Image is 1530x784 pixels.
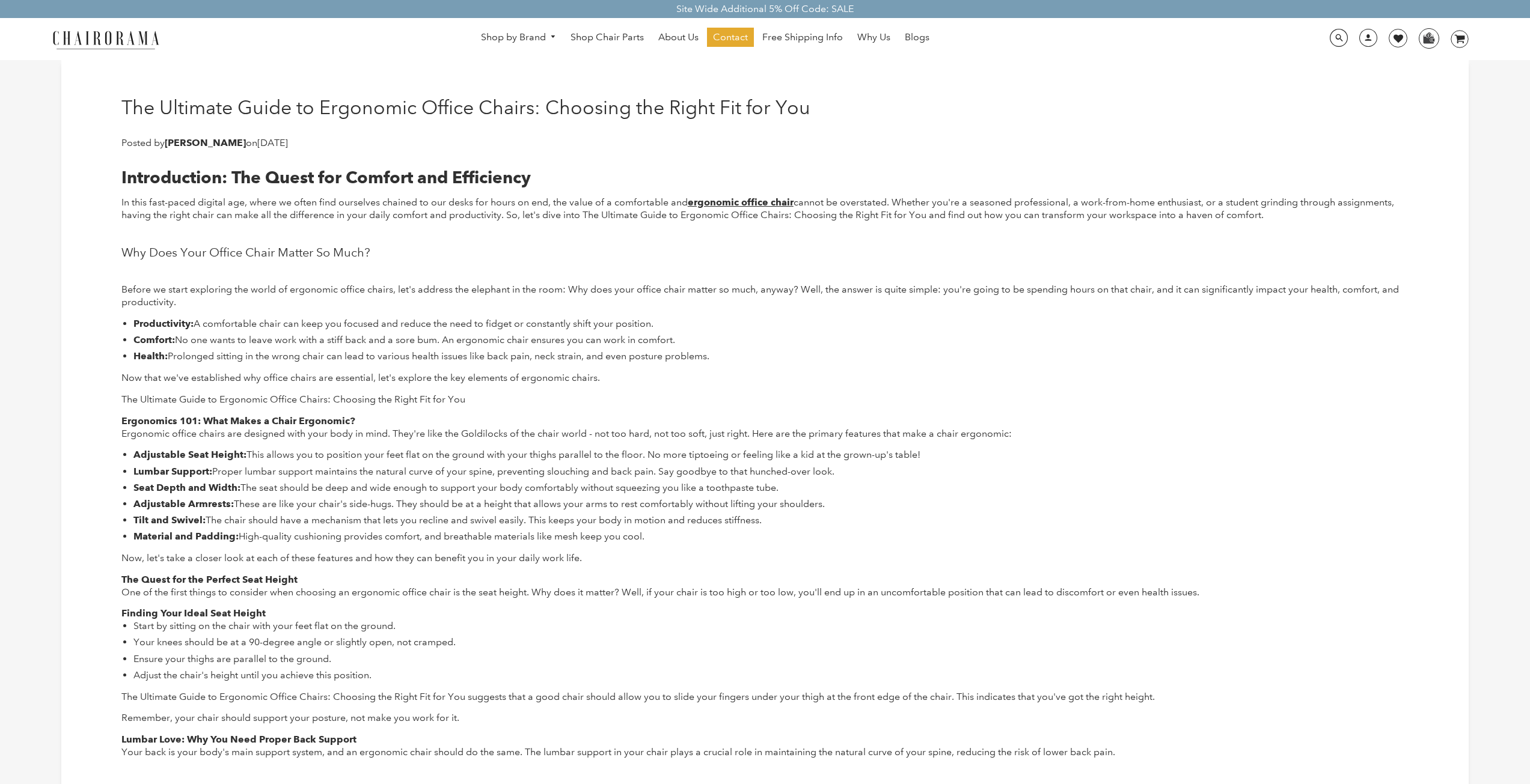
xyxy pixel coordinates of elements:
[658,31,699,44] span: About Us
[121,428,1012,439] span: Ergonomic office chairs are designed with your body in mind. They're like the Goldilocks of the c...
[133,498,234,509] strong: Adjustable Armrests:
[133,350,168,362] strong: Health:
[565,28,650,47] a: Shop Chair Parts
[133,514,762,526] span: The chair should have a mechanism that lets you recline and swivel easily. This keeps your body i...
[688,196,794,208] a: ergonomic office chair
[121,552,582,564] span: Now, let's take a closer look at each of these features and how they can benefit you in your dail...
[121,196,1394,220] span: cannot be overstated. Whether you're a seasoned professional, a work-from-home enthusiast, or a s...
[133,482,240,493] strong: Seat Depth and Width:
[133,514,206,526] strong: Tilt and Swivel:
[133,620,396,631] span: Start by sitting on the chair with your feet flat on the ground.
[133,482,779,493] span: The seat should be deep and wide enough to support your body comfortably without squeezing you li...
[133,466,212,477] strong: Lumbar Support:
[652,28,705,47] a: About Us
[133,449,920,460] span: This allows you to position your feet flat on the ground with your thighs parallel to the floor. ...
[121,607,266,619] b: Finding Your Ideal Seat Height
[121,284,1399,308] span: Before we start exploring the world of ergonomic office chairs, let's address the elephant in the...
[133,334,675,345] span: No one wants to leave work with a stiff back and a sore bum. An ergonomic chair ensures you can w...
[121,734,356,745] b: Lumbar Love: Why You Need Proper Back Support
[762,31,843,44] span: Free Shipping Info
[857,31,890,44] span: Why Us
[571,31,644,44] span: Shop Chair Parts
[217,28,1193,50] nav: DesktopNavigation
[133,530,644,542] span: High-quality cushioning provides comfort, and breathable materials like mesh keep you cool.
[851,28,896,47] a: Why Us
[713,31,748,44] span: Contact
[257,137,288,148] time: [DATE]
[133,350,709,362] span: Prolonged sitting in the wrong chair can lead to various health issues like back pain, neck strai...
[121,394,465,405] span: The Ultimate Guide to Ergonomic Office Chairs: Choosing the Right Fit for You
[1419,29,1438,47] img: WhatsApp_Image_2024-07-12_at_16.23.01.webp
[133,636,456,648] span: Your knees should be at a 90-degree angle or slightly open, not cramped.
[905,31,929,44] span: Blogs
[121,415,355,427] b: Ergonomics 101: What Makes a Chair Ergonomic?
[133,669,372,681] span: Adjust the chair's height until you achieve this position.
[133,530,239,542] strong: Material and Padding:
[46,29,166,50] img: chairorama
[121,746,1115,758] span: Your back is your body's main support system, and an ergonomic chair should do the same. The lumb...
[133,334,175,345] strong: Comfort:
[133,498,825,509] span: These are like your chair's side-hugs. They should be at a height that allows your arms to rest c...
[121,96,810,119] h1: The Ultimate Guide to Ergonomic Office Chairs: Choosing the Right Fit for You
[133,318,653,329] span: A comfortable chair can keep you focused and reduce the need to fidget or constantly shift your p...
[121,712,459,723] span: Remember, your chair should support your posture, not make you work for it.
[121,574,298,585] b: The Quest for the Perfect Seat Height
[121,245,370,260] span: Why Does Your Office Chair Matter So Much?
[121,586,1199,598] span: One of the first things to consider when choosing an ergonomic office chair is the seat height. W...
[707,28,754,47] a: Contact
[165,137,246,148] strong: [PERSON_NAME]
[133,653,331,664] span: Ensure your thighs are parallel to the ground.
[899,28,935,47] a: Blogs
[121,372,600,383] span: Now that we've established why office chairs are essential, let's explore the key elements of erg...
[121,196,688,208] span: In this fast-paced digital age, where we often find ourselves chained to our desks for hours on e...
[133,449,246,460] strong: Adjustable Seat Height:
[133,466,834,477] span: Proper lumbar support maintains the natural curve of your spine, preventing slouching and back pa...
[475,28,563,47] a: Shop by Brand
[756,28,849,47] a: Free Shipping Info
[133,318,194,329] strong: Productivity:
[121,167,531,187] b: Introduction: The Quest for Comfort and Efficiency
[121,137,810,150] p: Posted by on
[121,691,1155,702] span: The Ultimate Guide to Ergonomic Office Chairs: Choosing the Right Fit for You suggests that a goo...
